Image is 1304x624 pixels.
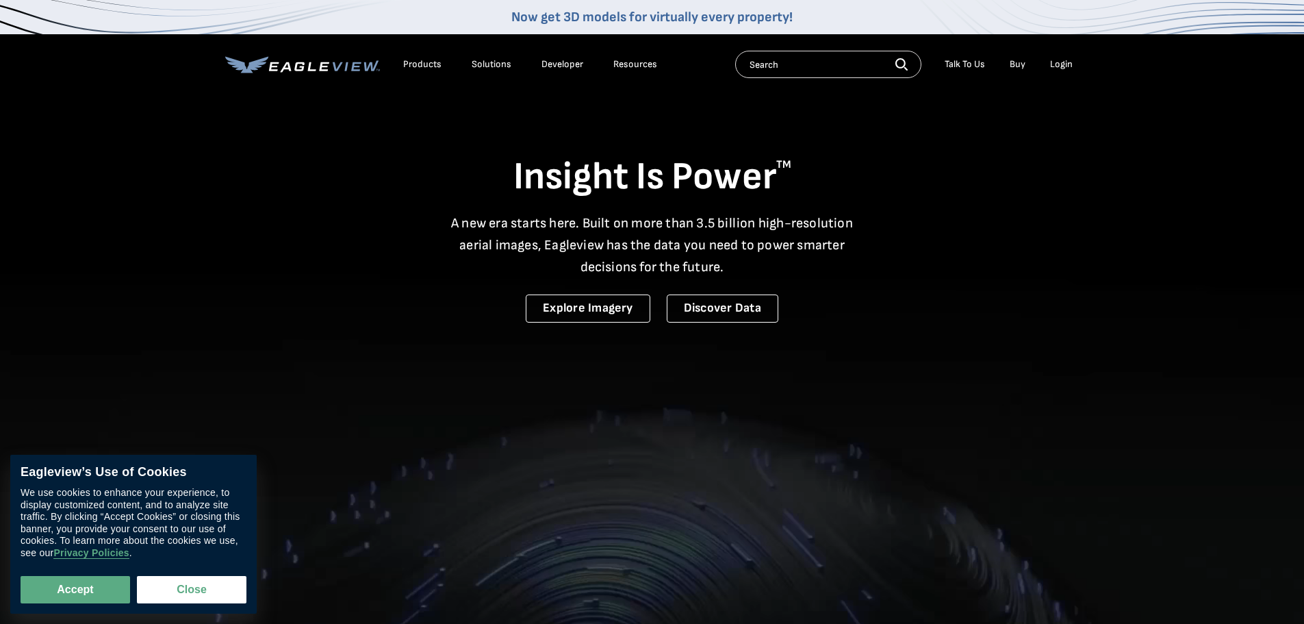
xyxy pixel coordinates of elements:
[735,51,921,78] input: Search
[21,487,246,559] div: We use cookies to enhance your experience, to display customized content, and to analyze site tra...
[1050,58,1073,71] div: Login
[443,212,862,278] p: A new era starts here. Built on more than 3.5 billion high-resolution aerial images, Eagleview ha...
[541,58,583,71] a: Developer
[613,58,657,71] div: Resources
[511,9,793,25] a: Now get 3D models for virtually every property!
[1010,58,1025,71] a: Buy
[776,158,791,171] sup: TM
[526,295,650,323] a: Explore Imagery
[667,295,778,323] a: Discover Data
[945,58,985,71] div: Talk To Us
[21,576,130,603] button: Accept
[225,153,1079,201] h1: Insight Is Power
[21,465,246,480] div: Eagleview’s Use of Cookies
[472,58,511,71] div: Solutions
[53,547,129,559] a: Privacy Policies
[403,58,442,71] div: Products
[137,576,246,603] button: Close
